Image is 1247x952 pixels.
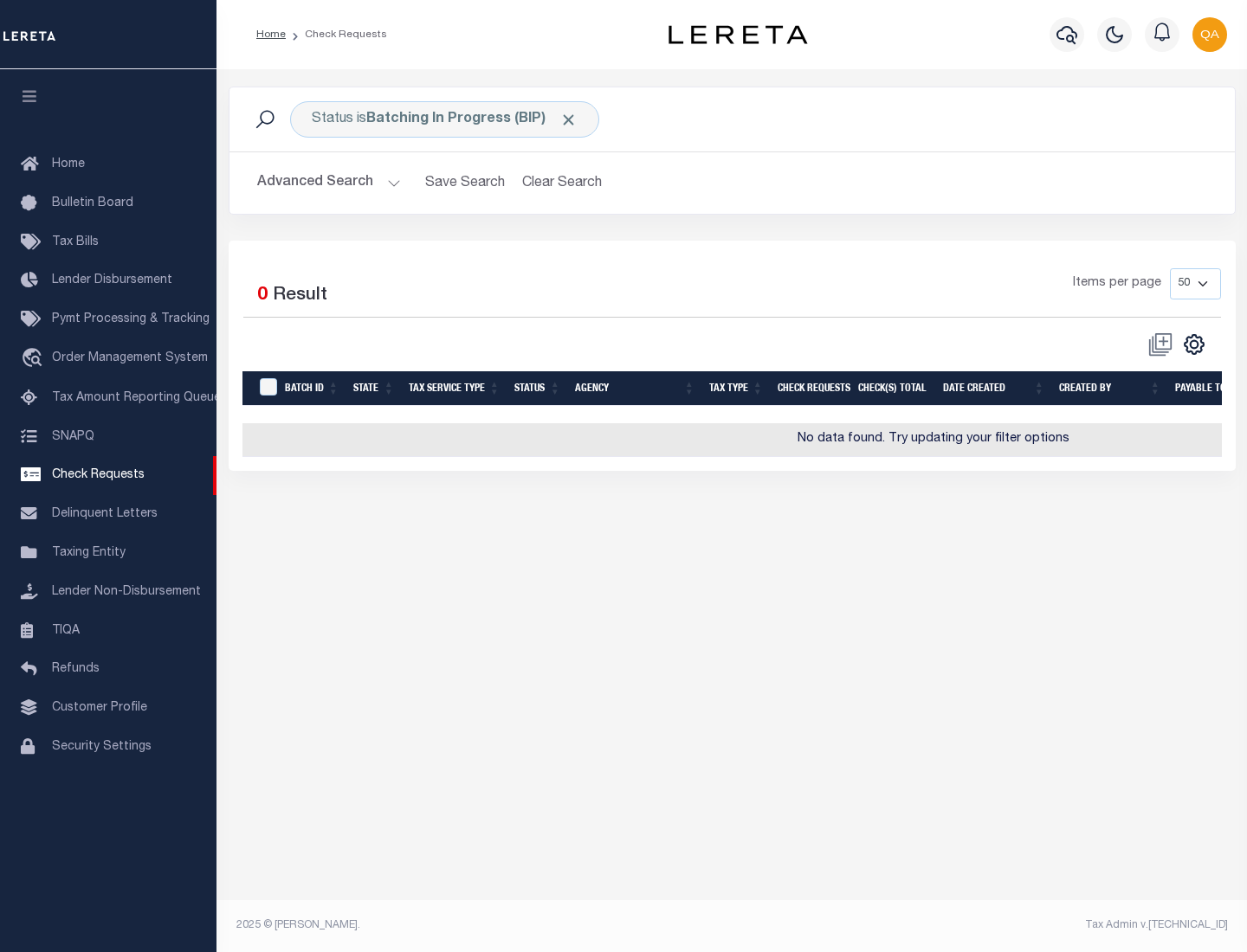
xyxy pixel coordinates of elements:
span: Lender Disbursement [52,274,172,286]
img: logo-dark.svg [669,25,807,44]
th: Batch Id: activate to sort column ascending [278,371,346,407]
th: State: activate to sort column ascending [346,371,402,407]
span: TIQA [52,624,80,636]
span: Order Management System [52,352,208,364]
b: Batching In Progress (BIP) [366,113,578,126]
span: Bulletin Board [52,197,133,209]
span: Check Requests [52,469,145,481]
span: Refunds [52,663,100,675]
button: Clear Search [515,166,610,200]
li: Check Requests [286,27,387,42]
th: Check(s) Total [851,371,936,407]
a: Home [256,29,286,40]
span: Customer Profile [52,702,147,714]
button: Advanced Search [257,166,401,200]
span: Pymt Processing & Tracking [52,313,210,325]
span: Lender Non-Disbursement [52,586,201,598]
span: Items per page [1073,274,1161,293]
span: SNAPQ [52,430,94,442]
th: Agency: activate to sort column ascending [568,371,702,407]
span: Home [52,158,85,170]
th: Created By: activate to sort column ascending [1052,371,1168,407]
th: Tax Type: activate to sort column ascending [702,371,771,407]
i: travel_explore [21,348,48,370]
th: Status: activate to sort column ascending [507,371,568,407]
span: Taxing Entity [52,547,126,559]
span: Tax Amount Reporting Queue [52,392,221,404]
label: Result [273,282,327,310]
div: 2025 © [PERSON_NAME]. [223,917,733,933]
img: svg+xml;base64,PHN2ZyB4bWxucz0iaHR0cDovL3d3dy53My5vcmcvMjAwMC9zdmciIHBvaW50ZXItZXZlbnRzPSJub25lIi... [1192,17,1227,52]
div: Status is [290,101,599,138]
th: Tax Service Type: activate to sort column ascending [402,371,507,407]
div: Tax Admin v.[TECHNICAL_ID] [745,917,1228,933]
th: Date Created: activate to sort column ascending [936,371,1052,407]
span: Tax Bills [52,236,99,248]
span: Delinquent Letters [52,508,158,520]
span: 0 [257,286,268,305]
button: Save Search [415,166,515,200]
th: Check Requests [771,371,851,407]
span: Security Settings [52,741,152,753]
span: Click to Remove [559,111,578,129]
